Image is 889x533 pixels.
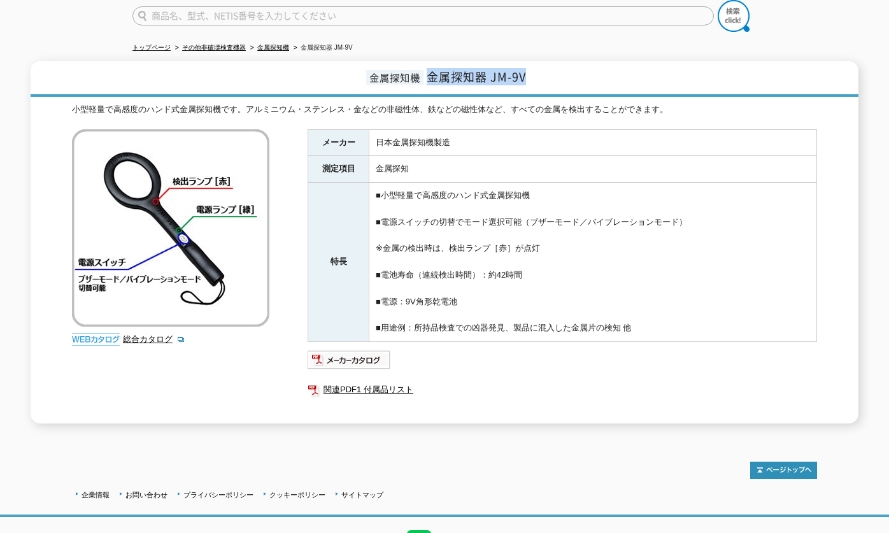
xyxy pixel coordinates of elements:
a: 企業情報 [82,491,110,499]
div: 小型軽量で高感度のハンド式金属探知機です。アルミニウム・ステンレス・金などの非磁性体、鉄などの磁性体など、すべての金属を検出することができます。 [72,103,817,117]
a: お問い合わせ [125,491,167,499]
a: クッキーポリシー [269,491,325,499]
img: メーカーカタログ [308,350,391,370]
li: 金属探知器 JM-9V [291,41,353,55]
th: メーカー [308,129,369,156]
a: 金属探知機 [257,44,289,51]
a: トップページ [132,44,171,51]
a: その他非破壊検査機器 [182,44,246,51]
th: 測定項目 [308,156,369,183]
a: プライバシーポリシー [183,491,253,499]
img: 金属探知器 JM-9V [72,129,269,327]
td: ■小型軽量で高感度のハンド式金属探知機 ■電源スイッチの切替でモード選択可能（ブザーモード／バイブレーションモード） ※金属の検出時は、検出ランプ［赤］が点灯 ■電池寿命（連続検出時間）：約42... [369,183,817,342]
input: 商品名、型式、NETIS番号を入力してください [132,6,714,25]
img: トップページへ [750,462,817,479]
a: メーカーカタログ [308,358,391,367]
span: 金属探知器 JM-9V [427,68,526,85]
span: 金属探知機 [366,70,423,85]
a: 総合カタログ [123,334,185,344]
td: 日本金属探知機製造 [369,129,817,156]
a: サイトマップ [341,491,383,499]
td: 金属探知 [369,156,817,183]
img: webカタログ [72,333,120,346]
a: 関連PDF1 付属品リスト [308,381,817,398]
th: 特長 [308,183,369,342]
